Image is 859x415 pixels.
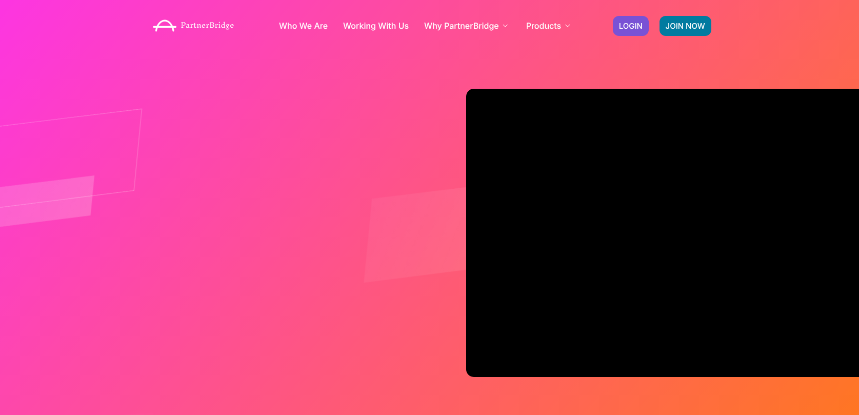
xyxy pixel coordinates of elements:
[424,22,511,30] a: Why PartnerBridge
[526,22,573,30] a: Products
[279,22,328,30] a: Who We Are
[660,16,711,36] a: JOIN NOW
[619,22,643,30] span: LOGIN
[343,22,409,30] a: Working With Us
[666,22,705,30] span: JOIN NOW
[613,16,649,36] a: LOGIN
